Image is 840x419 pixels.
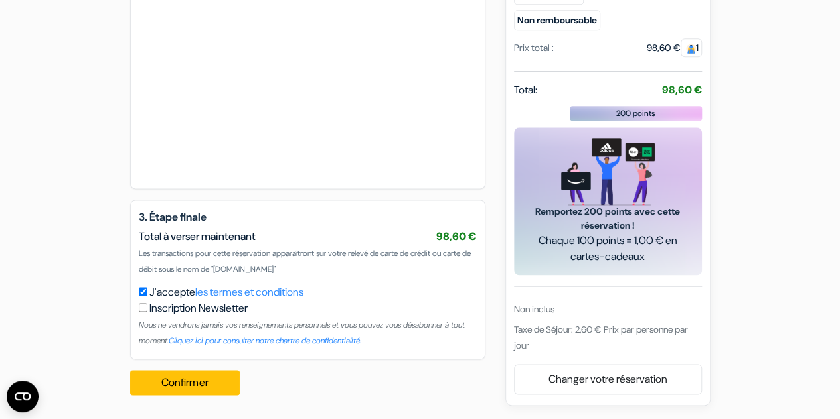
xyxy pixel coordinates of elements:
[530,233,686,265] span: Chaque 100 points = 1,00 € en cartes-cadeaux
[436,229,477,243] span: 98,60 €
[139,229,256,243] span: Total à verser maintenant
[561,138,655,205] img: gift_card_hero_new.png
[514,302,702,316] div: Non inclus
[514,324,688,351] span: Taxe de Séjour: 2,60 € Prix par personne par jour
[7,381,39,412] button: Ouvrir le widget CMP
[195,285,303,299] a: les termes et conditions
[139,211,477,223] h5: 3. Étape finale
[514,82,537,98] span: Total:
[515,367,701,392] a: Changer votre réservation
[647,41,702,55] div: 98,60 €
[130,370,240,395] button: Confirmer
[686,44,696,54] img: guest.svg
[139,320,465,346] small: Nous ne vendrons jamais vos renseignements personnels et vous pouvez vous désabonner à tout moment.
[514,41,554,55] div: Prix total :
[616,107,655,119] span: 200 points
[662,83,702,97] strong: 98,60 €
[169,335,361,346] a: Cliquez ici pour consulter notre chartre de confidentialité.
[149,284,303,300] label: J'accepte
[681,38,702,57] span: 1
[514,10,600,30] small: Non remboursable
[139,248,471,274] span: Les transactions pour cette réservation apparaîtront sur votre relevé de carte de crédit ou carte...
[530,205,686,233] span: Remportez 200 points avec cette réservation !
[149,300,248,316] label: Inscription Newsletter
